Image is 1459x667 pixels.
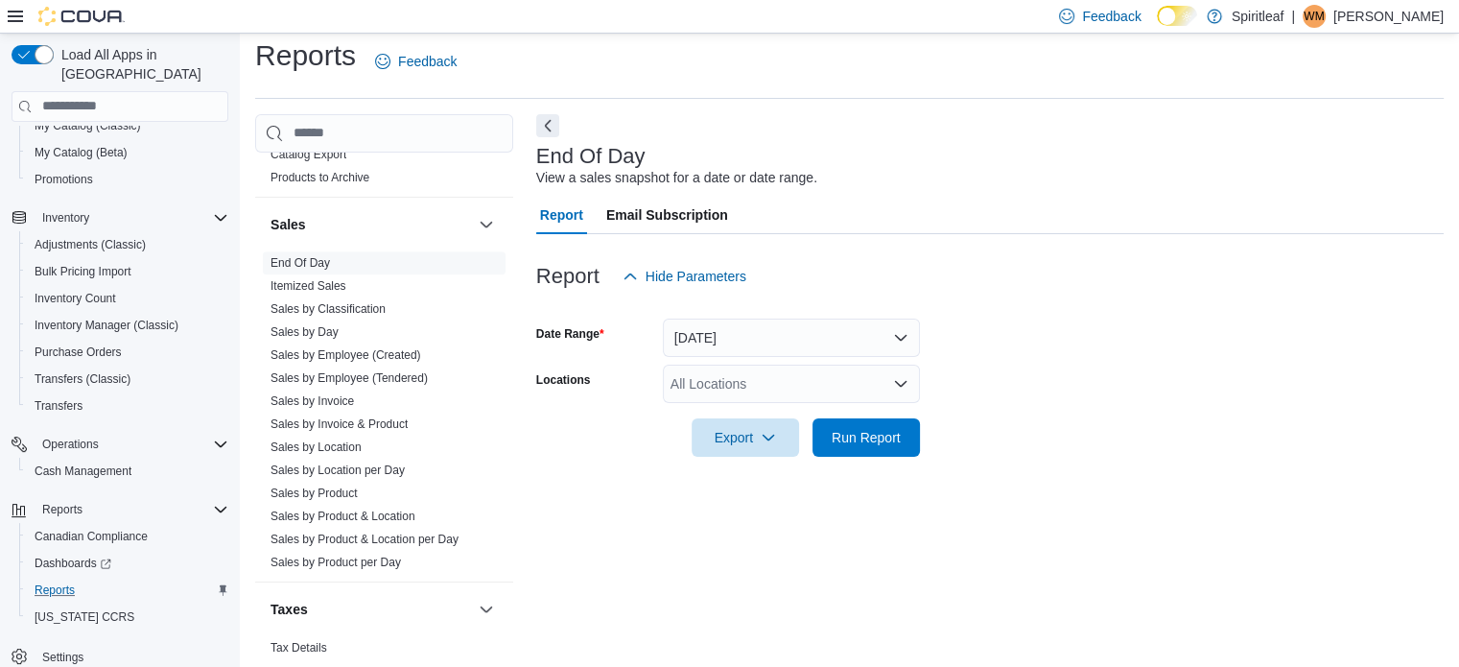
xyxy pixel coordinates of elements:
[19,339,236,366] button: Purchase Orders
[536,372,591,388] label: Locations
[271,641,327,655] a: Tax Details
[271,417,408,432] span: Sales by Invoice & Product
[27,579,82,602] a: Reports
[271,486,358,501] span: Sales by Product
[271,393,354,409] span: Sales by Invoice
[271,371,428,385] a: Sales by Employee (Tendered)
[832,428,901,447] span: Run Report
[35,345,122,360] span: Purchase Orders
[271,417,408,431] a: Sales by Invoice & Product
[27,368,138,391] a: Transfers (Classic)
[271,171,369,184] a: Products to Archive
[35,556,111,571] span: Dashboards
[271,441,362,454] a: Sales by Location
[271,325,339,339] a: Sales by Day
[27,287,228,310] span: Inventory Count
[646,267,746,286] span: Hide Parameters
[27,606,228,629] span: Washington CCRS
[1291,5,1295,28] p: |
[271,464,405,477] a: Sales by Location per Day
[19,523,236,550] button: Canadian Compliance
[27,394,228,417] span: Transfers
[703,418,788,457] span: Export
[19,139,236,166] button: My Catalog (Beta)
[536,145,646,168] h3: End Of Day
[19,312,236,339] button: Inventory Manager (Classic)
[271,255,330,271] span: End Of Day
[271,533,459,546] a: Sales by Product & Location per Day
[398,52,457,71] span: Feedback
[35,237,146,252] span: Adjustments (Classic)
[271,509,415,524] span: Sales by Product & Location
[35,206,97,229] button: Inventory
[255,143,513,197] div: Products
[1304,5,1324,28] span: WM
[35,318,178,333] span: Inventory Manager (Classic)
[1333,5,1444,28] p: [PERSON_NAME]
[38,7,125,26] img: Cova
[663,319,920,357] button: [DATE]
[35,291,116,306] span: Inventory Count
[27,341,129,364] a: Purchase Orders
[271,324,339,340] span: Sales by Day
[27,525,228,548] span: Canadian Compliance
[35,398,82,414] span: Transfers
[271,510,415,523] a: Sales by Product & Location
[27,141,135,164] a: My Catalog (Beta)
[615,257,754,296] button: Hide Parameters
[19,604,236,631] button: [US_STATE] CCRS
[35,145,128,160] span: My Catalog (Beta)
[27,168,228,191] span: Promotions
[54,45,228,83] span: Load All Apps in [GEOGRAPHIC_DATA]
[271,301,386,317] span: Sales by Classification
[271,215,471,234] button: Sales
[19,258,236,285] button: Bulk Pricing Import
[27,341,228,364] span: Purchase Orders
[271,347,421,363] span: Sales by Employee (Created)
[35,118,141,133] span: My Catalog (Classic)
[271,463,405,478] span: Sales by Location per Day
[4,496,236,523] button: Reports
[540,196,583,234] span: Report
[27,314,186,337] a: Inventory Manager (Classic)
[1157,6,1197,26] input: Dark Mode
[475,598,498,621] button: Taxes
[271,640,327,655] span: Tax Details
[536,265,600,288] h3: Report
[27,525,155,548] a: Canadian Compliance
[35,464,131,479] span: Cash Management
[271,487,358,500] a: Sales by Product
[271,394,354,408] a: Sales by Invoice
[812,418,920,457] button: Run Report
[27,260,139,283] a: Bulk Pricing Import
[27,579,228,602] span: Reports
[271,600,308,619] h3: Taxes
[19,231,236,258] button: Adjustments (Classic)
[271,215,306,234] h3: Sales
[27,460,228,483] span: Cash Management
[27,552,228,575] span: Dashboards
[27,168,101,191] a: Promotions
[255,36,356,75] h1: Reports
[27,114,149,137] a: My Catalog (Classic)
[606,196,728,234] span: Email Subscription
[42,437,99,452] span: Operations
[19,550,236,577] a: Dashboards
[35,433,228,456] span: Operations
[475,213,498,236] button: Sales
[536,326,604,342] label: Date Range
[42,650,83,665] span: Settings
[35,206,228,229] span: Inventory
[4,431,236,458] button: Operations
[42,210,89,226] span: Inventory
[271,278,346,294] span: Itemized Sales
[27,606,142,629] a: [US_STATE] CCRS
[271,256,330,270] a: End Of Day
[1303,5,1326,28] div: Wanda M
[35,371,130,387] span: Transfers (Classic)
[536,168,817,188] div: View a sales snapshot for a date or date range.
[271,302,386,316] a: Sales by Classification
[4,204,236,231] button: Inventory
[19,366,236,393] button: Transfers (Classic)
[27,368,228,391] span: Transfers (Classic)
